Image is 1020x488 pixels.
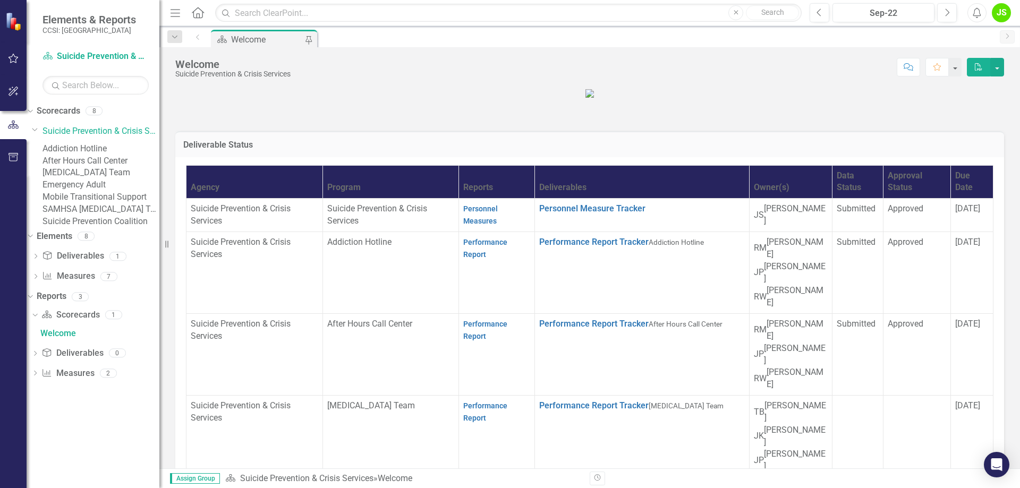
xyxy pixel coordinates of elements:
[649,238,704,246] span: Addiction Hotline
[42,143,159,155] a: Addiction Hotline
[764,448,828,473] div: [PERSON_NAME]
[955,203,980,213] span: [DATE]
[42,191,159,203] a: Mobile Transitional Support
[539,203,645,213] a: Personnel Measure Tracker
[984,452,1009,477] div: Open Intercom Messenger
[754,324,767,336] div: RM
[754,430,764,442] div: JK
[764,203,828,227] div: [PERSON_NAME]
[764,400,828,424] div: [PERSON_NAME]
[327,203,427,226] span: Suicide Prevention & Crisis Services
[955,319,980,329] span: [DATE]
[41,347,103,359] a: Deliverables
[86,107,103,116] div: 8
[327,237,392,247] span: Addiction Hotline
[42,179,159,191] a: Emergency Adult
[42,76,149,95] input: Search Below...
[42,125,159,138] a: Suicide Prevention & Crisis Services
[37,290,66,303] a: Reports
[42,155,159,167] a: After Hours Call Center
[105,311,122,320] div: 1
[888,237,923,247] span: Approved
[585,89,594,98] img: SPCS.JPG
[41,367,94,380] a: Measures
[72,292,89,301] div: 3
[240,473,373,483] a: Suicide Prevention & Crisis Services
[836,7,931,20] div: Sep-22
[463,182,530,194] div: Reports
[534,232,749,313] td: Double-Click to Edit Right Click for Context Menu
[764,343,828,367] div: [PERSON_NAME]
[754,242,767,254] div: RM
[191,203,318,227] p: Suicide Prevention & Crisis Services
[191,400,318,424] p: Suicide Prevention & Crisis Services
[832,199,883,232] td: Double-Click to Edit
[888,203,923,213] span: Approved
[42,26,136,35] small: CCSI: [GEOGRAPHIC_DATA]
[191,318,318,343] p: Suicide Prevention & Crisis Services
[78,232,95,241] div: 8
[761,8,784,16] span: Search
[754,182,828,194] div: Owner(s)
[42,13,136,26] span: Elements & Reports
[42,50,149,63] a: Suicide Prevention & Crisis Services
[231,33,304,46] div: Welcome
[38,325,159,342] a: Welcome
[883,232,951,313] td: Double-Click to Edit
[42,167,159,179] a: [MEDICAL_DATA] Team
[832,232,883,313] td: Double-Click to Edit
[42,270,95,282] a: Measures
[378,473,412,483] div: Welcome
[767,236,828,261] div: [PERSON_NAME]
[463,320,507,340] a: Performance Report
[767,318,828,343] div: [PERSON_NAME]
[37,105,80,117] a: Scorecards
[463,204,498,225] a: Personnel Measures
[463,238,507,259] a: Performance Report
[764,261,828,285] div: [PERSON_NAME]
[191,182,318,194] div: Agency
[5,12,24,30] img: ClearPoint Strategy
[109,349,126,358] div: 0
[40,329,159,338] div: Welcome
[191,236,318,261] p: Suicide Prevention & Crisis Services
[100,272,117,281] div: 7
[41,309,99,321] a: Scorecards
[746,5,799,20] button: Search
[539,400,649,410] a: Performance Report Tracker
[37,230,72,243] a: Elements
[832,314,883,396] td: Double-Click to Edit
[539,237,649,247] a: Performance Report Tracker
[463,401,507,422] a: Performance Report
[754,267,764,279] div: JP
[754,373,767,385] div: RW
[883,199,951,232] td: Double-Click to Edit
[327,400,415,410] span: [MEDICAL_DATA] Team
[883,314,951,396] td: Double-Click to Edit
[109,252,126,261] div: 1
[837,170,879,194] div: Data Status
[767,285,828,309] div: [PERSON_NAME]
[837,203,875,213] span: Submitted
[649,320,722,328] span: After Hours Call Center
[837,237,875,247] span: Submitted
[170,473,220,484] span: Assign Group
[754,406,764,418] div: TB
[767,366,828,391] div: [PERSON_NAME]
[534,199,749,232] td: Double-Click to Edit Right Click for Context Menu
[754,455,764,467] div: JP
[327,182,455,194] div: Program
[888,319,923,329] span: Approved
[837,319,875,329] span: Submitted
[183,140,996,150] h3: Deliverable Status
[42,250,104,262] a: Deliverables
[42,203,159,216] a: SAMHSA [MEDICAL_DATA] Team
[175,58,291,70] div: Welcome
[955,170,989,194] div: Due Date
[534,314,749,396] td: Double-Click to Edit Right Click for Context Menu
[992,3,1011,22] div: JS
[888,170,946,194] div: Approval Status
[649,401,724,410] span: [MEDICAL_DATA] Team
[955,400,980,410] span: [DATE]
[955,237,980,247] span: [DATE]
